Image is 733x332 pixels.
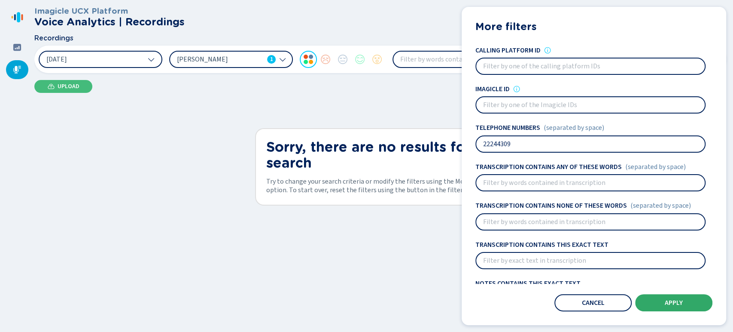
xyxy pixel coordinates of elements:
[46,56,67,63] span: [DATE]
[475,124,540,132] h4: Telephone numbers
[39,51,162,68] button: [DATE]
[476,214,705,230] input: Filter by words contained in transcription
[635,294,712,311] button: Apply
[475,241,608,249] h4: Transcription contains this exact text
[665,299,683,306] span: Apply
[279,56,286,63] svg: chevron-down
[34,16,185,28] h2: Voice Analytics | Recordings
[476,136,705,152] input: Filter by telephone numbers
[544,47,551,54] div: IDs assigned to recordings by the PBX. They vary depending on the recording technology used. When...
[630,202,691,209] span: (separated by space)
[544,47,551,54] svg: info-circle
[58,83,79,90] span: Upload
[48,83,55,90] svg: cloud-upload
[148,56,155,63] svg: chevron-down
[582,299,605,306] span: Cancel
[270,55,273,64] span: 1
[513,86,520,92] svg: info-circle
[393,52,613,67] input: Filter by words contained in transcription
[544,124,604,132] span: (separated by space)
[475,21,712,33] h2: More filters
[6,38,28,57] div: Dashboard
[554,294,632,311] button: Cancel
[476,58,705,74] input: Filter by one of the calling platform IDs
[34,6,185,16] h3: Imagicle UCX Platform
[625,163,686,171] span: (separated by space)
[177,55,264,64] span: [PERSON_NAME]
[476,175,705,191] input: Filter by words contained in transcription
[476,253,705,268] input: Filter by exact text in transcription
[475,280,581,287] h4: Notes contains this exact text
[475,163,622,171] h4: Transcription contains any of these words
[475,85,510,93] h4: Imagicle ID
[476,97,705,113] input: Filter by one of the Imagicle IDs
[513,86,520,92] div: IDs assigned to recordings by the Imagilcle UC Suite, and they vary depending. When available, th...
[6,60,28,79] div: Recordings
[13,65,21,74] svg: mic-fill
[34,80,92,93] button: Upload
[475,46,541,54] h4: Calling platform ID
[13,43,21,52] svg: dashboard-filled
[475,202,627,209] h4: Transcription contains none of these words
